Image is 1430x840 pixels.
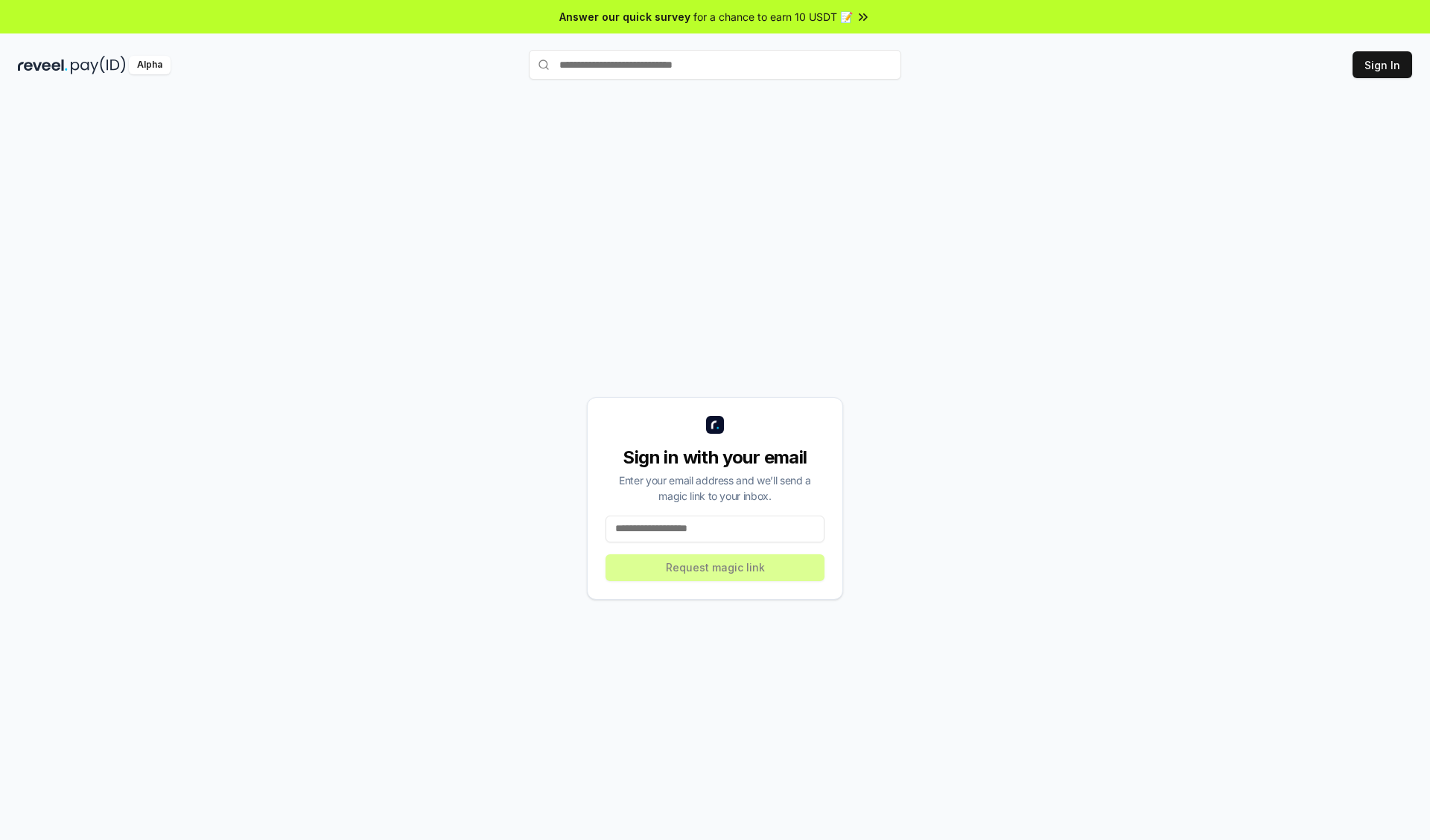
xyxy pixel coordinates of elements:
div: Alpha [129,56,171,74]
img: pay_id [71,56,126,74]
img: reveel_dark [18,56,68,74]
div: Sign in with your email [606,446,824,469]
button: Sign In [1353,51,1412,78]
img: logo_small [706,416,724,434]
div: Enter your email address and we’ll send a magic link to your inbox. [606,472,824,504]
span: for a chance to earn 10 USDT 📝 [693,9,853,25]
span: Answer our quick survey [559,9,690,25]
